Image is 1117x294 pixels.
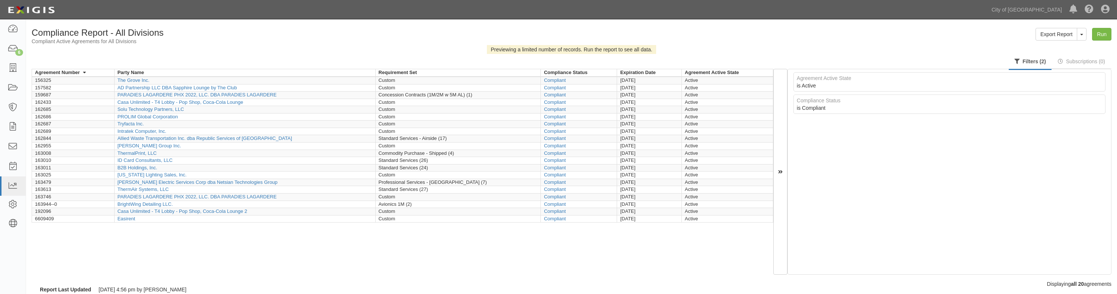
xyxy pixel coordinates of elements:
a: B2B Holdings, Inc. [118,165,157,170]
div: Previewing a limited number of records. Run the report to see all data. [487,45,656,54]
td: 162685 [32,106,115,114]
div: Agreement Number [35,69,80,76]
td: Active [682,186,773,194]
a: Compliant [544,92,566,98]
td: [DATE] [617,150,682,157]
td: [DATE] [617,135,682,143]
div: is Active [793,72,1105,92]
td: 163479 [32,179,115,186]
a: Compliant [544,194,566,199]
a: BrightWing Detailing LLC. [118,201,173,207]
td: 192096 [32,208,115,215]
div: Requirement Set [379,69,417,76]
div: 6 [15,49,23,56]
a: Casa Unlimited - T4 Lobby - Pop Shop, Coca-Cola Lounge 2 [118,208,247,214]
a: Compliant [544,157,566,163]
td: [DATE] [617,186,682,194]
td: 6609409 [32,215,115,223]
a: Compliant [544,208,566,214]
td: [DATE] [617,84,682,92]
td: Active [682,84,773,92]
td: Professional Services - [GEOGRAPHIC_DATA] (7) [375,179,541,186]
i: Help Center - Complianz [1085,5,1094,14]
h1: Compliance Report - All Divisions [32,28,566,38]
td: Active [682,172,773,179]
td: 162433 [32,99,115,106]
td: [DATE] [617,128,682,135]
td: Active [682,157,773,164]
a: Compliant [544,150,566,156]
td: Standard Services (26) [375,157,541,164]
td: [DATE] [617,193,682,201]
a: The Grove Inc. [118,77,150,83]
td: [DATE] [617,77,682,84]
td: Active [682,201,773,208]
td: Custom [375,77,541,84]
div: is Compliant [793,95,1105,114]
td: [DATE] [617,215,682,223]
td: Custom [375,143,541,150]
dt: Report Last Updated [32,286,91,293]
td: 162844 [32,135,115,143]
td: 162687 [32,121,115,128]
td: 162689 [32,128,115,135]
td: [DATE] [617,121,682,128]
a: ID Card Consultants, LLC [118,157,173,163]
a: Filters (2) [1009,54,1052,70]
td: 159687 [32,92,115,99]
td: 163010 [32,157,115,164]
a: [PERSON_NAME] Electric Services Corp dba Netsian Technologies Group [118,179,277,185]
a: ThermAir Systems, LLC [118,186,169,192]
a: [PERSON_NAME] Group Inc. [118,143,181,148]
td: 163011 [32,164,115,172]
td: Custom [375,121,541,128]
td: Custom [375,193,541,201]
a: AD Partnership LLC DBA Sapphire Lounge by The Club [118,85,237,90]
td: Active [682,215,773,223]
td: Standard Services (24) [375,164,541,172]
a: City of [GEOGRAPHIC_DATA] [988,2,1066,17]
td: Active [682,92,773,99]
a: Compliant [544,135,566,141]
a: Compliant [544,201,566,207]
td: Commodity Purchase - Shipped (4) [375,150,541,157]
td: 162955 [32,143,115,150]
div: Compliant Active Agreements for All Divisions [32,38,566,45]
td: Active [682,99,773,106]
td: Active [682,150,773,157]
td: Custom [375,106,541,114]
a: Run [1092,28,1111,41]
td: Active [682,77,773,84]
a: Casa Unlimited - T4 Lobby - Pop Shop, Coca-Cola Lounge [118,99,243,105]
td: [DATE] [617,172,682,179]
a: Compliant [544,143,566,148]
td: Active [682,106,773,114]
td: Active [682,208,773,215]
dd: [DATE] 4:56 pm by [PERSON_NAME] [99,286,475,293]
td: 162686 [32,113,115,121]
div: Agreement Active State [797,74,1102,82]
div: Agreement Active State [685,69,739,76]
td: [DATE] [617,179,682,186]
a: Allied Waste Transportation Inc. dba Republic Services of [GEOGRAPHIC_DATA] [118,135,292,141]
td: [DATE] [617,99,682,106]
a: Tryfacta Inc. [118,121,144,127]
td: Active [682,121,773,128]
a: PARADIES LAGARDERE PHX 2022, LLC. DBA PARADIES LAGARDERE [118,92,277,98]
td: [DATE] [617,208,682,215]
div: Expiration Date [620,69,655,76]
td: Custom [375,215,541,223]
td: [DATE] [617,113,682,121]
td: Custom [375,208,541,215]
a: [US_STATE] Lighting Sales, Inc. [118,172,187,178]
td: [DATE] [617,201,682,208]
div: Compliance Status [797,97,1102,104]
td: Custom [375,128,541,135]
td: Concession Contracts (1M/2M w 5M AL) (1) [375,92,541,99]
td: Custom [375,113,541,121]
td: Active [682,128,773,135]
div: Party Name [118,69,144,76]
b: all 20 [1071,281,1084,287]
img: logo-5460c22ac91f19d4615b14bd174203de0afe785f0fc80cf4dbbc73dc1793850b.png [6,3,57,17]
td: 156325 [32,77,115,84]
